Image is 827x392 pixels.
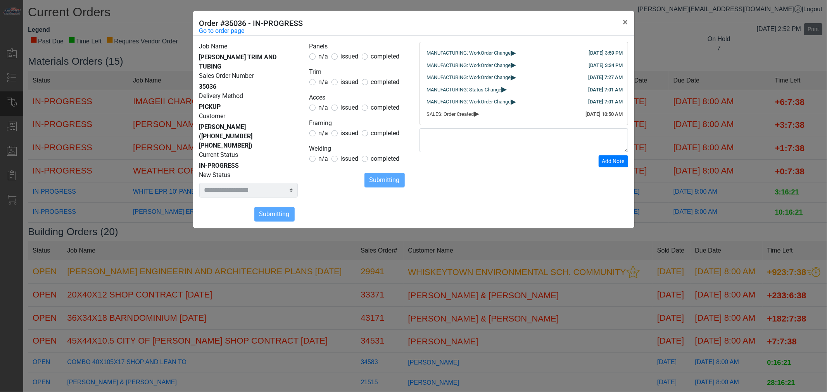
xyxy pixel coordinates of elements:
[309,144,408,154] legend: Welding
[511,62,516,67] span: ▸
[586,110,623,118] div: [DATE] 10:50 AM
[427,98,621,106] div: MANUFACTURING: WorkOrder Change
[427,74,621,81] div: MANUFACTURING: WorkOrder Change
[199,132,253,149] span: ([PHONE_NUMBER] [PHONE_NUMBER])
[199,122,298,150] div: [PERSON_NAME]
[341,78,359,86] span: issued
[371,155,400,162] span: completed
[199,26,245,36] a: Go to order page
[259,210,290,218] span: Submitting
[427,110,621,118] div: SALES: Order Created
[371,129,400,137] span: completed
[309,67,408,77] legend: Trim
[309,42,408,52] legend: Panels
[199,170,231,180] label: New Status
[341,129,359,137] span: issued
[427,62,621,69] div: MANUFACTURING: WorkOrder Change
[319,104,328,111] span: n/a
[199,150,238,160] label: Current Status
[589,74,623,81] div: [DATE] 7:27 AM
[199,91,243,101] label: Delivery Method
[427,49,621,57] div: MANUFACTURING: WorkOrder Change
[589,98,623,106] div: [DATE] 7:01 AM
[199,53,277,70] span: [PERSON_NAME] TRIM AND TUBING
[371,104,400,111] span: completed
[427,86,621,94] div: MANUFACTURING: Status Change
[589,86,623,94] div: [DATE] 7:01 AM
[309,119,408,129] legend: Framing
[371,78,400,86] span: completed
[369,176,400,184] span: Submitting
[254,207,295,222] button: Submitting
[602,158,625,164] span: Add Note
[364,173,405,187] button: Submitting
[199,71,254,81] label: Sales Order Number
[199,102,298,112] div: PICKUP
[319,53,328,60] span: n/a
[199,112,226,121] label: Customer
[589,49,623,57] div: [DATE] 3:59 PM
[474,111,480,116] span: ▸
[511,50,516,55] span: ▸
[319,155,328,162] span: n/a
[599,155,628,167] button: Add Note
[199,82,298,91] div: 35036
[309,93,408,103] legend: Acces
[341,53,359,60] span: issued
[511,99,516,104] span: ▸
[319,129,328,137] span: n/a
[371,53,400,60] span: completed
[199,17,303,29] h5: Order #35036 - IN-PROGRESS
[341,155,359,162] span: issued
[199,42,228,51] label: Job Name
[502,86,507,91] span: ▸
[319,78,328,86] span: n/a
[199,161,298,170] div: IN-PROGRESS
[617,11,634,33] button: Close
[341,104,359,111] span: issued
[589,62,623,69] div: [DATE] 3:34 PM
[511,74,516,79] span: ▸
